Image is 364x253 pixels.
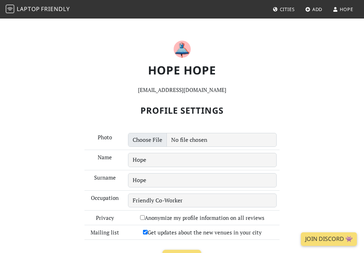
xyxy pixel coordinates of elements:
[143,230,148,234] input: Get updates about the new venues in your city
[84,170,125,190] td: Surname
[140,215,145,220] input: Anonymize my profile information on all reviews
[140,213,265,222] label: Anonymize my profile information on all reviews
[280,6,295,12] span: Cities
[84,130,125,150] td: Photo
[143,228,262,237] label: Get updates about the new venues in your city
[84,190,125,211] td: Occupation
[340,6,353,12] span: Hope
[84,225,125,240] td: Mailing list
[34,63,330,77] h1: Hope Hope
[41,5,70,13] span: Friendly
[301,232,357,246] a: Join Discord 👾
[6,3,70,16] a: LaptopFriendly LaptopFriendly
[312,6,323,12] span: Add
[174,41,191,58] img: 6845-hope.jpg
[6,5,14,13] img: LaptopFriendly
[17,5,40,13] span: Laptop
[302,3,325,16] a: Add
[330,3,356,16] a: Hope
[84,150,125,170] td: Name
[270,3,298,16] a: Cities
[30,100,335,122] h2: Profile Settings
[96,214,114,221] span: translation missing: en.user.settings.privacy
